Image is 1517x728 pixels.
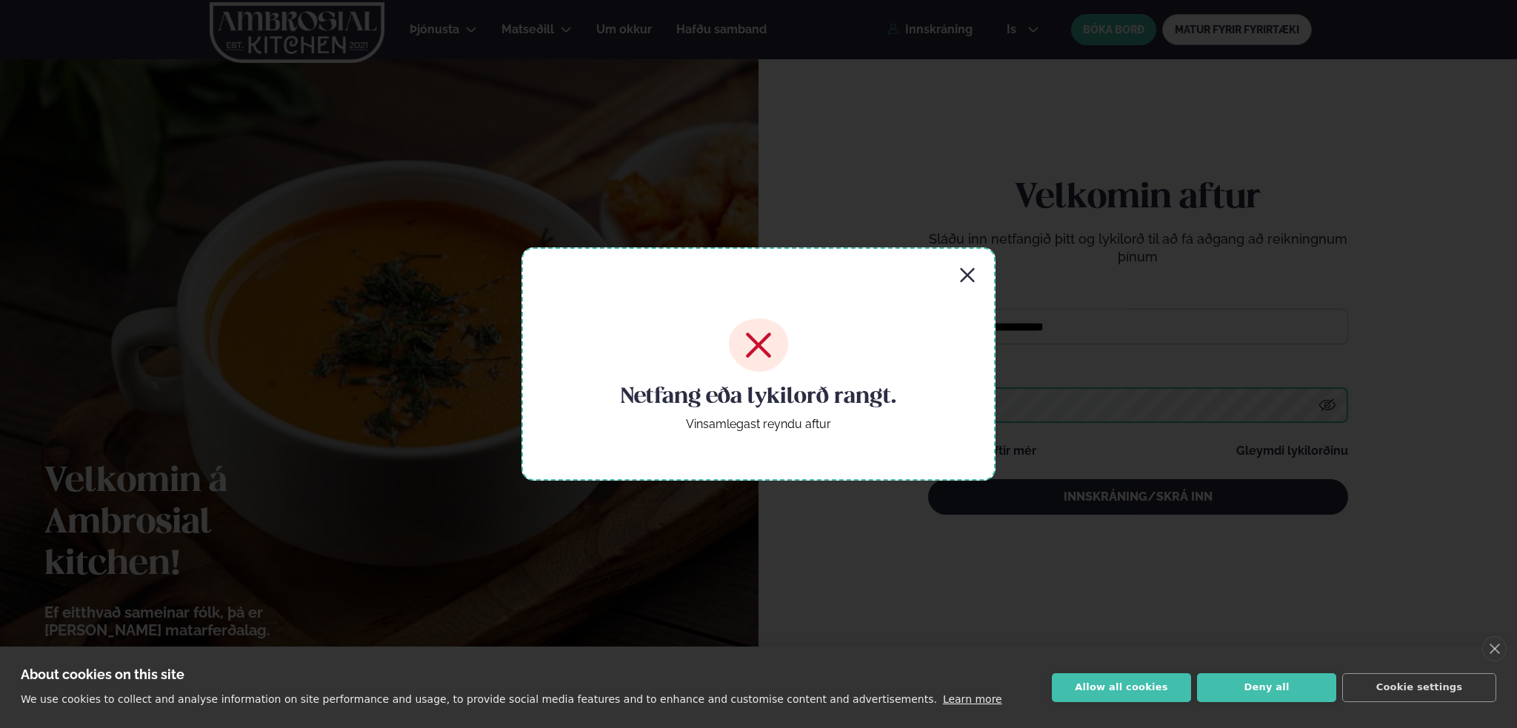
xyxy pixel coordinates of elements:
[621,382,896,412] h4: Netfang eða lykilorð rangt.
[686,418,831,431] div: Vinsamlegast reyndu aftur
[943,693,1002,705] a: Learn more
[1197,673,1336,702] button: Deny all
[21,667,184,682] strong: About cookies on this site
[21,693,937,705] p: We use cookies to collect and analyse information on site performance and usage, to provide socia...
[1342,673,1496,702] button: Cookie settings
[1052,673,1191,702] button: Allow all cookies
[1482,636,1507,661] a: close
